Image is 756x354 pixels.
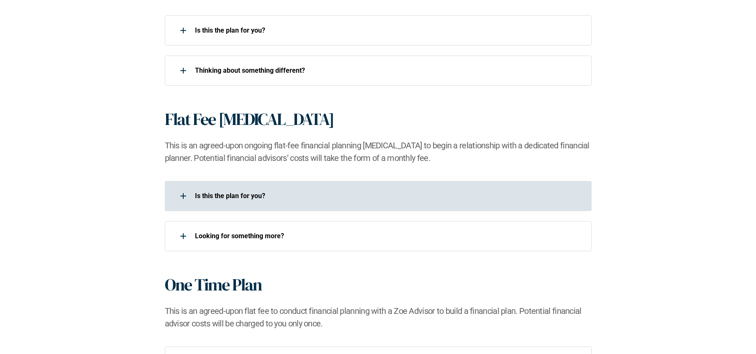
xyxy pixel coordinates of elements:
p: Is this the plan for you?​ [195,26,581,34]
p: ​Thinking about something different?​ [195,66,581,74]
h2: This is an agreed-upon ongoing flat-fee financial planning [MEDICAL_DATA] to begin a relationship... [165,139,592,164]
p: Looking for something more?​ [195,232,581,240]
h1: One Time Plan [165,275,261,295]
h2: This is an agreed-upon flat fee to conduct financial planning with a Zoe Advisor to build a finan... [165,305,592,330]
h1: Flat Fee [MEDICAL_DATA] [165,109,334,129]
p: Is this the plan for you?​ [195,192,581,200]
